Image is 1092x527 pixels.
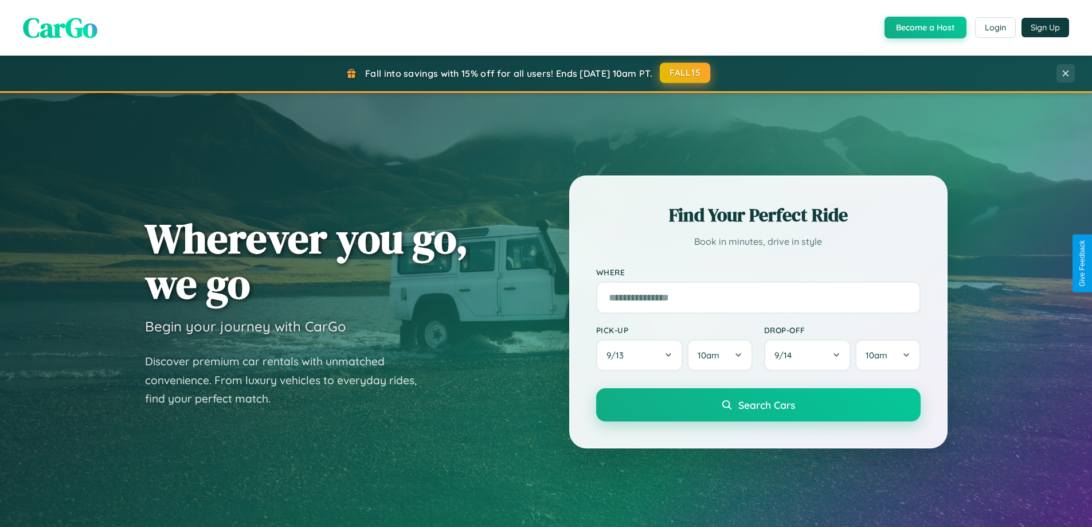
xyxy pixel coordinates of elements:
span: Search Cars [738,399,795,411]
span: Fall into savings with 15% off for all users! Ends [DATE] 10am PT. [365,68,652,79]
label: Pick-up [596,325,753,335]
button: 9/13 [596,339,683,371]
button: 9/14 [764,339,851,371]
button: 10am [855,339,920,371]
span: 10am [866,350,887,361]
h2: Find Your Perfect Ride [596,202,921,228]
h1: Wherever you go, we go [145,216,468,306]
button: Become a Host [884,17,966,38]
p: Book in minutes, drive in style [596,233,921,250]
span: CarGo [23,9,97,46]
div: Give Feedback [1078,240,1086,287]
button: 10am [687,339,752,371]
button: Search Cars [596,388,921,421]
span: 10am [698,350,719,361]
label: Where [596,267,921,277]
h3: Begin your journey with CarGo [145,318,346,335]
span: 9 / 13 [606,350,629,361]
button: Login [975,17,1016,38]
p: Discover premium car rentals with unmatched convenience. From luxury vehicles to everyday rides, ... [145,352,432,408]
label: Drop-off [764,325,921,335]
button: FALL15 [660,63,710,83]
span: 9 / 14 [774,350,797,361]
button: Sign Up [1021,18,1069,37]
